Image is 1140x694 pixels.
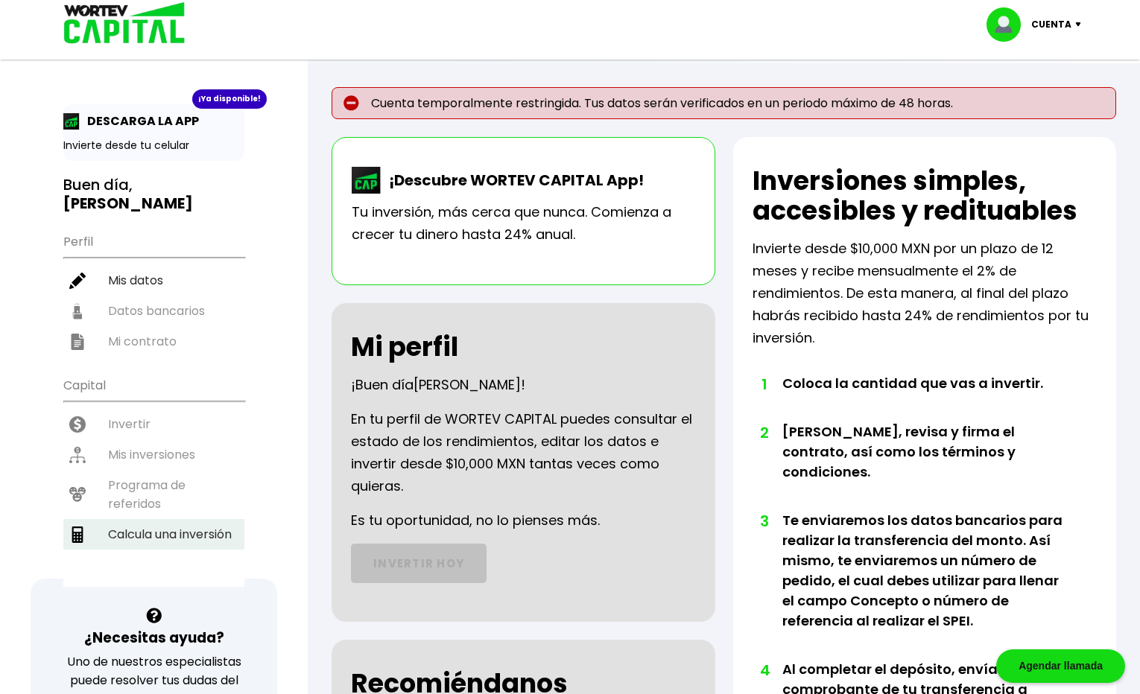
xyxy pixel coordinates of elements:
li: [PERSON_NAME], revisa y firma el contrato, así como los términos y condiciones. [782,421,1063,510]
img: app-icon [63,113,80,130]
span: 4 [760,659,767,681]
span: 2 [760,421,767,444]
p: DESCARGA LA APP [80,112,199,130]
span: 1 [760,373,767,395]
a: Calcula una inversión [63,519,244,550]
a: Mis datos [63,265,244,296]
li: Te enviaremos los datos bancarios para realizar la transferencia del monto. Así mismo, te enviare... [782,510,1063,659]
div: Agendar llamada [996,649,1125,683]
li: Coloca la cantidad que vas a invertir. [782,373,1063,421]
img: icon-down [1071,22,1092,27]
span: [PERSON_NAME] [414,375,521,394]
h2: Mi perfil [351,332,458,362]
h3: Buen día, [63,176,244,213]
p: ¡Descubre WORTEV CAPITAL App! [381,169,644,191]
img: editar-icon.952d3147.svg [69,273,86,289]
p: Tu inversión, más cerca que nunca. Comienza a crecer tu dinero hasta 24% anual. [352,201,694,246]
img: calculadora-icon.17d418c4.svg [69,526,86,543]
p: Cuenta temporalmente restringida. Tus datos serán verificados en un periodo máximo de 48 horas. [332,87,1116,119]
ul: Perfil [63,225,244,357]
img: wortev-capital-app-icon [352,167,381,194]
div: ¡Ya disponible! [192,89,267,109]
h3: ¿Necesitas ayuda? [84,627,224,649]
h2: Inversiones simples, accesibles y redituables [753,166,1097,226]
b: [PERSON_NAME] [63,193,193,214]
img: error-circle.027baa21.svg [343,95,359,111]
p: Es tu oportunidad, no lo pienses más. [351,509,600,532]
p: Invierte desde $10,000 MXN por un plazo de 12 meses y recibe mensualmente el 2% de rendimientos. ... [753,238,1097,349]
p: En tu perfil de WORTEV CAPITAL puedes consultar el estado de los rendimientos, editar los datos e... [351,408,695,497]
ul: Capital [63,369,244,587]
p: Invierte desde tu celular [63,138,244,153]
p: Cuenta [1031,13,1071,36]
p: ¡Buen día ! [351,374,525,396]
a: INVERTIR HOY [351,544,487,583]
img: profile-image [987,7,1031,42]
span: 3 [760,510,767,532]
